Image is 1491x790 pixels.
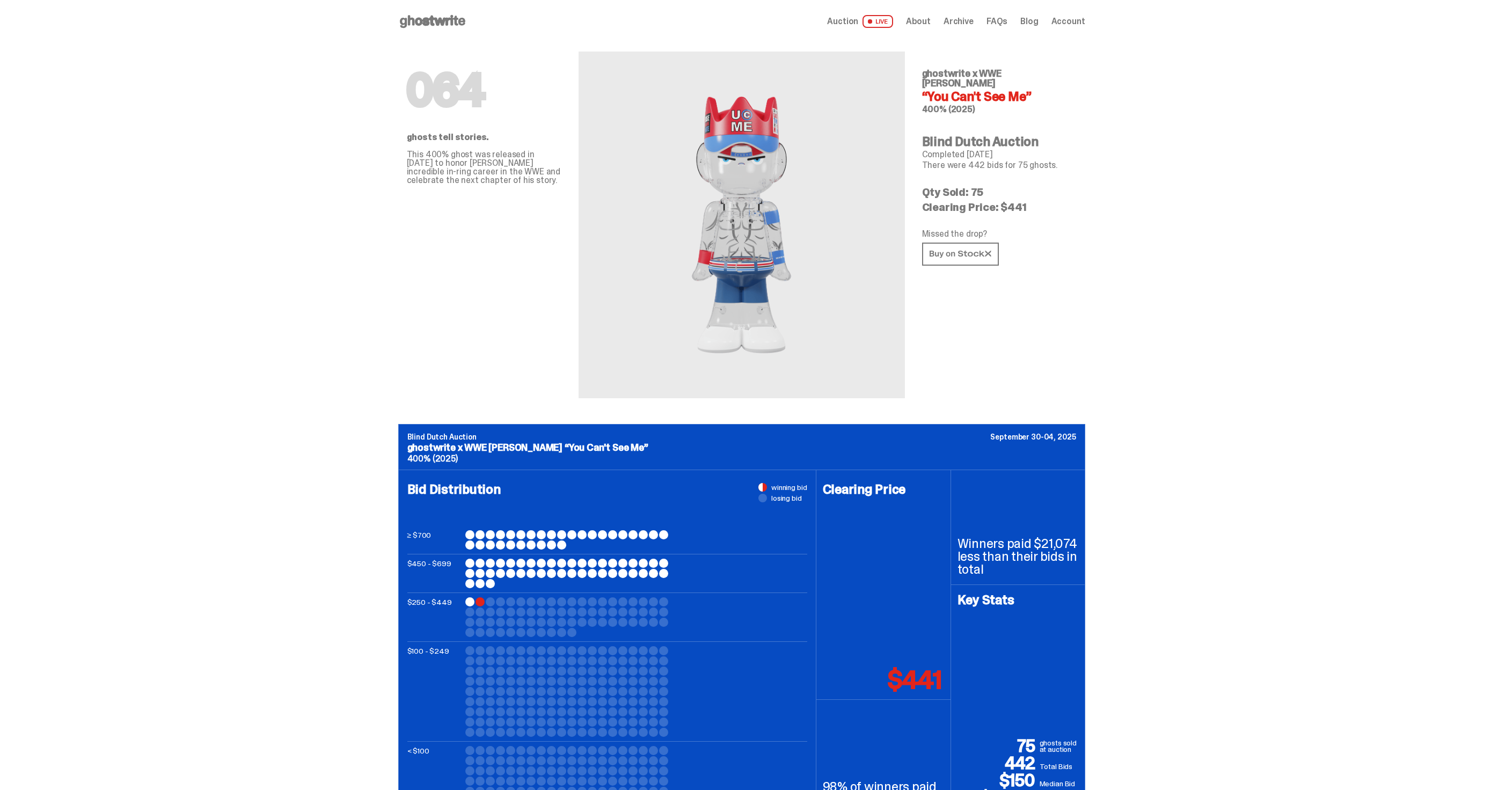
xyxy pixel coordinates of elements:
h4: Bid Distribution [407,483,807,530]
p: $450 - $699 [407,559,461,588]
p: $100 - $249 [407,646,461,737]
span: LIVE [863,15,893,28]
p: Winners paid $21,074 less than their bids in total [958,537,1078,576]
p: Missed the drop? [922,230,1077,238]
h1: 064 [407,69,561,112]
a: FAQs [986,17,1007,26]
p: 442 [958,755,1040,772]
p: $250 - $449 [407,597,461,637]
p: $150 [958,772,1040,789]
p: Total Bids [1040,761,1078,772]
p: Blind Dutch Auction [407,433,1076,441]
p: September 30-04, 2025 [990,433,1076,441]
p: Clearing Price: $441 [922,202,1077,213]
p: ghosts sold at auction [1040,740,1078,755]
a: Blog [1020,17,1038,26]
p: This 400% ghost was released in [DATE] to honor [PERSON_NAME] incredible in-ring career in the WW... [407,150,561,185]
h4: Clearing Price [823,483,944,496]
h4: Key Stats [958,594,1078,606]
a: Account [1051,17,1085,26]
h4: Blind Dutch Auction [922,135,1077,148]
span: 400% (2025) [922,104,975,115]
p: ≥ $700 [407,530,461,550]
img: WWE John Cena&ldquo;You Can't See Me&rdquo; [624,77,860,372]
span: losing bid [771,494,802,502]
span: ghostwrite x WWE [PERSON_NAME] [922,67,1002,90]
p: Qty Sold: 75 [922,187,1077,197]
p: Median Bid [1040,778,1078,789]
a: Auction LIVE [827,15,893,28]
a: Archive [944,17,974,26]
span: winning bid [771,484,807,491]
h4: “You Can't See Me” [922,90,1077,103]
a: About [906,17,931,26]
p: 75 [958,737,1040,755]
p: ghosts tell stories. [407,133,561,142]
p: ghostwrite x WWE [PERSON_NAME] “You Can't See Me” [407,443,1076,452]
p: There were 442 bids for 75 ghosts. [922,161,1077,170]
span: Auction [827,17,858,26]
p: $441 [888,667,941,693]
span: 400% (2025) [407,453,458,464]
p: Completed [DATE] [922,150,1077,159]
